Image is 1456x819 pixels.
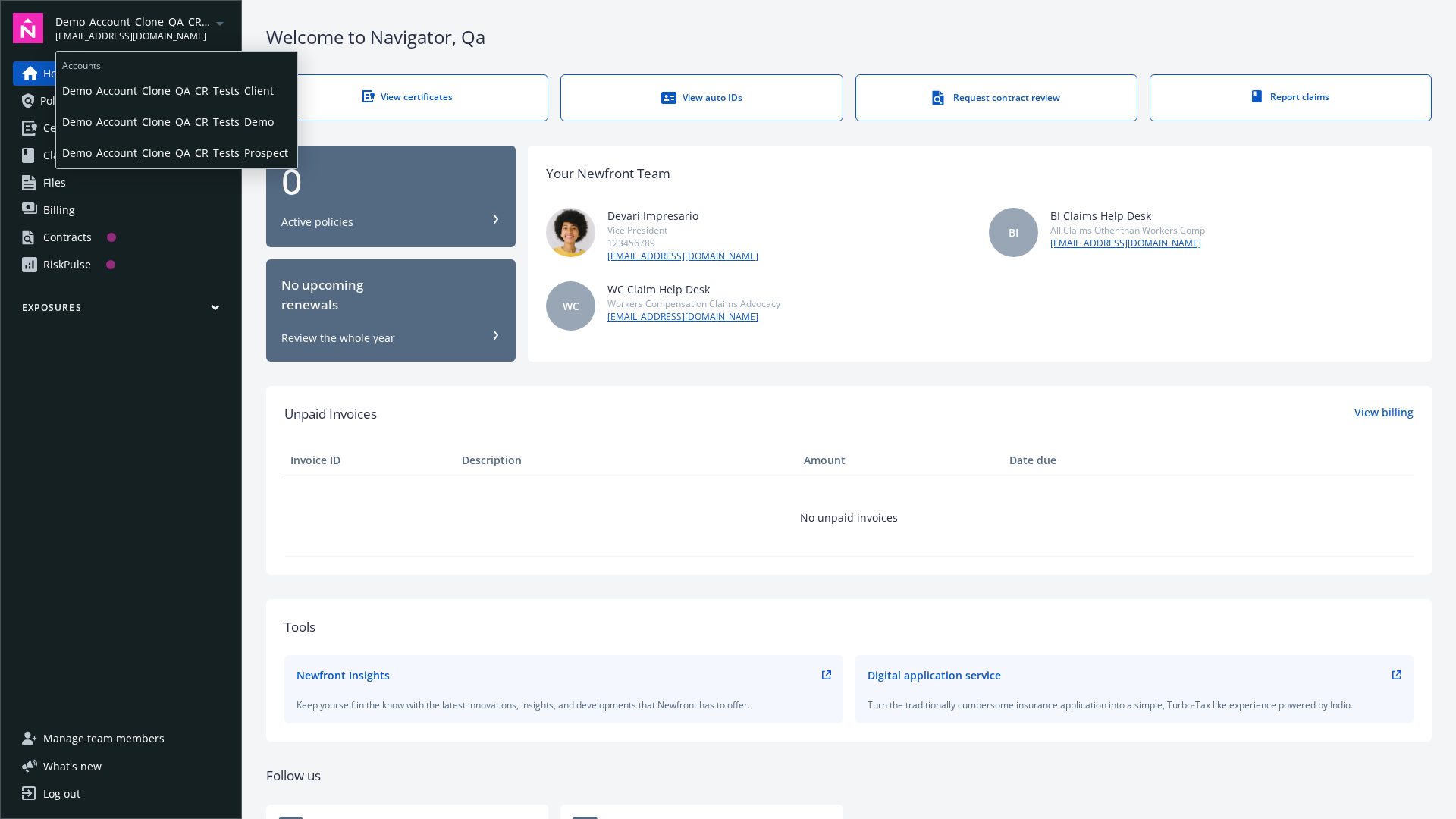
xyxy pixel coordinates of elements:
[62,75,291,106] span: Demo_Account_Clone_QA_CR_Tests_Client
[607,281,780,297] div: WC Claim Help Desk
[281,275,500,315] div: No upcoming renewals
[1009,224,1018,240] span: BI
[1050,237,1205,250] a: [EMAIL_ADDRESS][DOMAIN_NAME]
[211,14,229,32] a: arrowDropDown
[284,442,456,479] th: Invoice ID
[284,479,1414,556] td: No unpaid invoices
[266,766,1432,786] div: Follow us
[1050,208,1205,224] div: BI Claims Help Desk
[607,224,758,237] div: Vice President
[62,137,291,168] span: Demo_Account_Clone_QA_CR_Tests_Prospect
[40,89,78,113] span: Policies
[563,298,579,314] span: WC
[13,225,229,249] a: Contracts
[13,301,229,320] button: Exposures
[13,143,229,168] a: Claims
[281,331,395,346] div: Review the whole year
[607,237,758,249] div: 123456789
[868,667,1001,683] div: Digital application service
[43,61,73,86] span: Home
[607,208,758,224] div: Devari Impresario
[43,198,75,222] span: Billing
[607,310,780,324] a: [EMAIL_ADDRESS][DOMAIN_NAME]
[546,164,670,184] div: Your Newfront Team
[456,442,798,479] th: Description
[43,782,80,806] div: Log out
[607,249,758,263] a: [EMAIL_ADDRESS][DOMAIN_NAME]
[13,198,229,222] a: Billing
[43,758,102,774] span: What ' s new
[13,13,43,43] img: navigator-logo.svg
[591,90,811,105] div: View auto IDs
[43,116,100,140] span: Certificates
[297,667,390,683] div: Newfront Insights
[13,726,229,751] a: Manage team members
[560,74,843,121] a: View auto IDs
[607,297,780,310] div: Workers Compensation Claims Advocacy
[13,116,229,140] a: Certificates
[886,90,1106,105] div: Request contract review
[546,208,595,257] img: photo
[1003,442,1175,479] th: Date due
[1050,224,1205,237] div: All Claims Other than Workers Comp
[798,442,1003,479] th: Amount
[55,30,211,43] span: [EMAIL_ADDRESS][DOMAIN_NAME]
[284,617,1414,637] div: Tools
[43,143,77,168] span: Claims
[281,163,500,199] div: 0
[868,698,1402,711] div: Turn the traditionally cumbersome insurance application into a simple, Turbo-Tax like experience ...
[13,61,229,86] a: Home
[297,698,831,711] div: Keep yourself in the know with the latest innovations, insights, and developments that Newfront h...
[266,259,516,362] button: No upcomingrenewalsReview the whole year
[55,13,229,43] button: Demo_Account_Clone_QA_CR_Tests_Prospect[EMAIL_ADDRESS][DOMAIN_NAME]arrowDropDown
[297,90,517,103] div: View certificates
[13,171,229,195] a: Files
[281,215,353,230] div: Active policies
[43,225,92,249] div: Contracts
[284,404,377,424] span: Unpaid Invoices
[1150,74,1432,121] a: Report claims
[1354,404,1414,424] a: View billing
[13,253,229,277] a: RiskPulse
[62,106,291,137] span: Demo_Account_Clone_QA_CR_Tests_Demo
[266,146,516,248] button: 0Active policies
[13,758,126,774] button: What's new
[43,726,165,751] span: Manage team members
[266,24,1432,50] div: Welcome to Navigator , Qa
[56,52,297,75] span: Accounts
[1181,90,1401,103] div: Report claims
[55,14,211,30] span: Demo_Account_Clone_QA_CR_Tests_Prospect
[13,89,229,113] a: Policies
[855,74,1137,121] a: Request contract review
[43,253,91,277] div: RiskPulse
[266,74,548,121] a: View certificates
[43,171,66,195] span: Files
